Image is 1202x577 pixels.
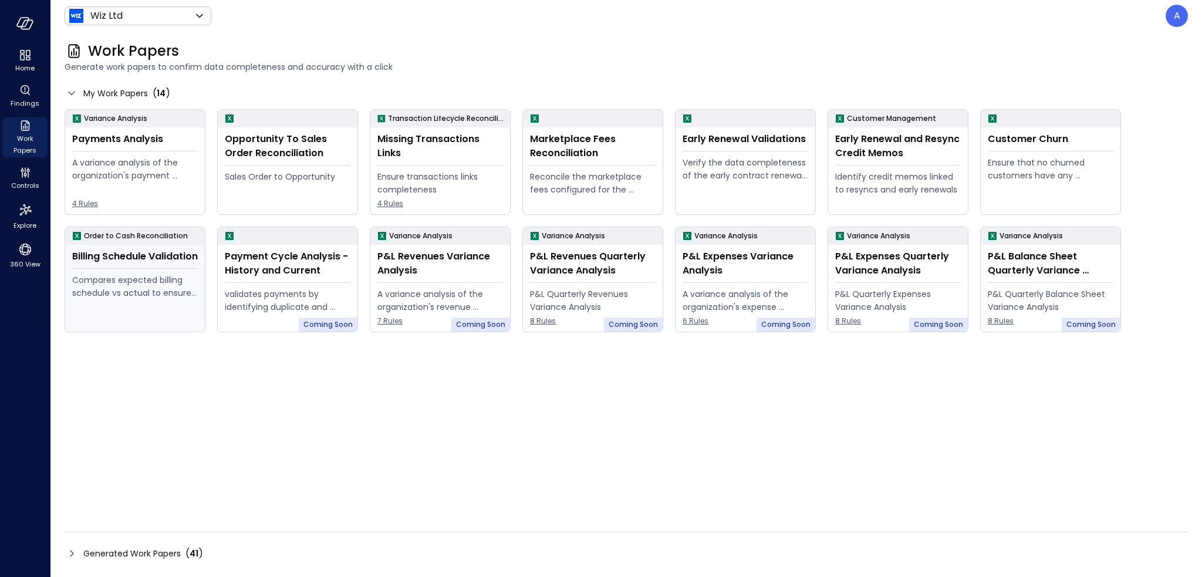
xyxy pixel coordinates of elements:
span: Explore [13,220,36,231]
p: Customer Management [847,113,936,124]
div: Explore [2,200,48,232]
div: Ensure transactions links completeness [377,170,503,196]
span: 8 Rules [530,315,656,327]
p: Variance Analysis [542,230,605,242]
span: 4 Rules [72,198,198,210]
div: A variance analysis of the organization's payment transactions [72,156,198,182]
div: Verify the data completeness of the early contract renewal process [683,156,808,182]
div: Home [2,47,48,75]
p: Variance Analysis [1000,230,1063,242]
div: P&L Quarterly Revenues Variance Analysis [530,288,656,313]
div: Work Papers [2,117,48,157]
p: A [1174,9,1180,23]
p: Variance Analysis [847,230,910,242]
div: P&L Revenues Variance Analysis [377,249,503,278]
div: Customer Churn [988,132,1113,146]
p: Variance Analysis [389,230,453,242]
div: Sales Order to Opportunity [225,170,350,183]
span: 8 Rules [835,315,961,327]
div: A variance analysis of the organization's expense accounts [683,288,808,313]
div: Reconcile the marketplace fees configured for the Opportunity to the actual fees being paid [530,170,656,196]
span: Coming Soon [303,319,353,330]
p: Order to Cash Reconciliation [84,230,188,242]
span: Controls [11,180,39,191]
div: P&L Revenues Quarterly Variance Analysis [530,249,656,278]
span: Coming Soon [1066,319,1116,330]
p: Wiz Ltd [90,9,123,23]
div: Billing Schedule Validation [72,249,198,264]
div: A variance analysis of the organization's revenue accounts [377,288,503,313]
div: Controls [2,164,48,193]
div: P&L Quarterly Expenses Variance Analysis [835,288,961,313]
span: Findings [11,97,39,109]
span: Generate work papers to confirm data completeness and accuracy with a click [65,60,1188,73]
div: Payments Analysis [72,132,198,146]
div: Payment Cycle Analysis - History and Current [225,249,350,278]
span: Work Papers [88,42,179,60]
span: 4 Rules [377,198,503,210]
span: 41 [190,548,198,559]
div: Ensure that no churned customers have any remaining open invoices [988,156,1113,182]
p: Transaction Lifecycle Reconciliation [388,113,505,124]
div: Early Renewal Validations [683,132,808,146]
span: 7 Rules [377,315,503,327]
div: P&L Balance Sheet Quarterly Variance Analysis [988,249,1113,278]
span: My Work Papers [83,87,148,100]
div: ( ) [185,546,203,561]
div: Identify credit memos linked to resyncs and early renewals [835,170,961,196]
div: Early Renewal and Resync Credit Memos [835,132,961,160]
img: Icon [69,9,83,23]
div: Opportunity To Sales Order Reconciliation [225,132,350,160]
div: Findings [2,82,48,110]
span: Coming Soon [914,319,963,330]
span: 6 Rules [683,315,808,327]
div: Missing Transactions Links [377,132,503,160]
span: Coming Soon [456,319,505,330]
div: P&L Quarterly Balance Sheet Variance Analysis [988,288,1113,313]
p: Variance Analysis [694,230,758,242]
div: validates payments by identifying duplicate and erroneous entries. [225,288,350,313]
span: Generated Work Papers [83,547,181,560]
div: P&L Expenses Quarterly Variance Analysis [835,249,961,278]
span: Coming Soon [609,319,658,330]
span: 360 View [10,258,40,270]
span: Work Papers [7,133,43,156]
div: ( ) [153,86,170,100]
span: 14 [157,87,166,99]
div: P&L Expenses Variance Analysis [683,249,808,278]
div: Marketplace Fees Reconciliation [530,132,656,160]
div: Abel Zhao [1166,5,1188,27]
span: Home [15,62,35,74]
div: Compares expected billing schedule vs actual to ensure timely and compliant invoicing [72,274,198,299]
p: Variance Analysis [84,113,147,124]
span: Coming Soon [761,319,811,330]
span: 8 Rules [988,315,1113,327]
div: 360 View [2,239,48,271]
